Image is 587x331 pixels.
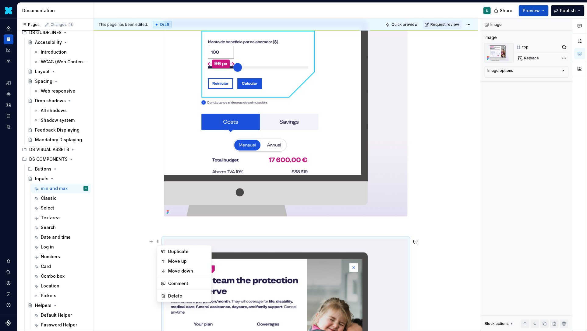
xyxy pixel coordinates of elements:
[25,37,91,47] a: Accessibility
[19,145,91,154] div: DS VISUAL ASSETS
[153,21,172,28] div: Draft
[41,234,71,240] div: Date and time
[68,22,74,27] span: 16
[523,8,540,14] span: Preview
[5,320,12,326] a: Supernova Logo
[168,280,208,287] div: Comment
[551,5,585,16] button: Publish
[500,8,512,14] span: Share
[560,8,576,14] span: Publish
[41,322,77,328] div: Password Helper
[35,137,82,143] div: Mandatory Displaying
[31,86,91,96] a: Web responsive
[31,242,91,252] a: Log in
[4,45,13,55] a: Analytics
[31,310,91,320] a: Default Helper
[4,23,13,33] div: Home
[31,281,91,291] a: Location
[31,213,91,223] a: Textarea
[485,43,514,62] img: 8d1452b3-3518-4ed2-8ecf-7e33e46141c9.png
[35,78,52,84] div: Spacing
[25,96,91,106] a: Drop shadows
[29,156,68,162] div: DS COMPONENTS
[25,76,91,86] a: Spacing
[35,302,51,308] div: Helpers
[31,57,91,67] a: WCAG (Web Content Accessibility Guidelines)
[41,244,54,250] div: Log in
[41,59,87,65] div: WCAG (Web Content Accessibility Guidelines)
[4,122,13,132] a: Data sources
[41,312,72,318] div: Default Helper
[31,115,91,125] a: Shadow system
[41,293,56,299] div: Pickers
[31,232,91,242] a: Date and time
[35,39,62,45] div: Accessibility
[85,185,87,192] div: S
[41,205,54,211] div: Select
[4,256,13,266] button: Notifications
[31,271,91,281] a: Combo box
[41,224,56,231] div: Search
[41,283,59,289] div: Location
[4,89,13,99] a: Components
[4,267,13,277] button: Search ⌘K
[391,22,418,27] span: Quick preview
[31,252,91,262] a: Numbers
[25,125,91,135] a: Feedback Displaying
[519,5,549,16] button: Preview
[41,88,75,94] div: Web responsive
[35,98,66,104] div: Drop shadows
[31,47,91,57] a: Introduction
[35,166,51,172] div: Buttons
[29,146,69,153] div: DS VISUAL ASSETS
[486,8,488,13] div: S
[41,195,56,201] div: Classic
[384,20,420,29] button: Quick preview
[4,278,13,288] a: Settings
[41,107,67,114] div: All shadows
[485,34,497,40] div: Image
[22,8,91,14] div: Documentation
[35,127,80,133] div: Feedback Displaying
[164,7,407,217] img: 4ffe5012-c2b5-4f44-8b1d-e966e6f57967.png
[31,203,91,213] a: Select
[4,289,13,299] div: Contact support
[31,262,91,271] a: Card
[29,30,62,36] div: DS GUIDELINES
[41,49,67,55] div: Introduction
[485,319,514,328] div: Block actions
[41,263,51,269] div: Card
[4,78,13,88] a: Design tokens
[168,293,208,299] div: Delete
[22,22,40,27] div: Pages
[31,193,91,203] a: Classic
[168,268,208,274] div: Move down
[430,22,459,27] span: Request review
[516,54,542,62] button: Replace
[485,321,509,326] div: Block actions
[25,301,91,310] a: Helpers
[31,223,91,232] a: Search
[19,28,91,37] div: DS GUIDELINES
[524,56,539,61] span: Replace
[41,254,60,260] div: Numbers
[31,106,91,115] a: All shadows
[25,67,91,76] a: Layout
[4,34,13,44] a: Documentation
[31,184,91,193] a: min and maxS
[41,273,65,279] div: Combo box
[19,154,91,164] div: DS COMPONENTS
[51,22,74,27] div: Changes
[41,215,60,221] div: Textarea
[4,100,13,110] a: Assets
[25,174,91,184] a: Inputs
[4,111,13,121] a: Storybook stories
[25,135,91,145] a: Mandatory Displaying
